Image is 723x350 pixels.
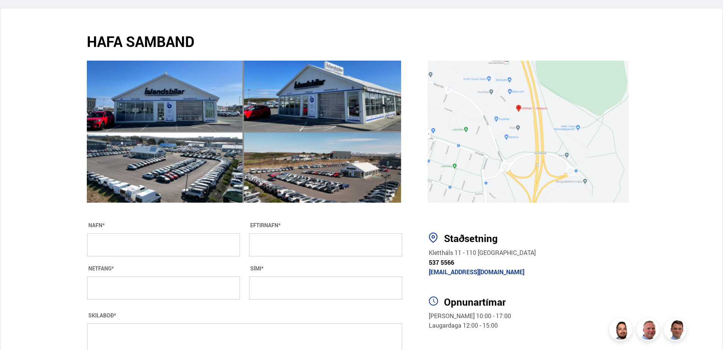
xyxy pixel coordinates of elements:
a: [EMAIL_ADDRESS][DOMAIN_NAME] [429,268,524,276]
div: EFTIRNAFN* [249,222,402,228]
img: siFngHWaQ9KaOqBr.png [638,319,660,342]
button: Opna LiveChat spjallviðmót [6,3,29,26]
div: SKILABOÐ* [87,312,403,319]
div: SÍMI* [249,266,402,272]
img: pw9sMCDar5Ii6RG5.svg [429,233,438,243]
span: [PERSON_NAME] 10:00 - 17:00 Laugardaga 12:00 - 15:00 [429,312,511,330]
a: 537 5566 [429,258,454,267]
h3: Opnunartímar [444,296,636,308]
div: Staðsetning [444,233,636,244]
img: 1RuqvkYfbre_JAo3.jpg [428,61,628,203]
a: Klettháls 11 - 110 [GEOGRAPHIC_DATA] [429,248,536,257]
img: zbR9Zwhy8qcY8p2N.png [87,61,401,203]
h2: HAFA SAMBAND [87,33,401,50]
img: FbJEzSuNWCJXmdc-.webp [665,319,688,342]
div: NAFN* [87,222,240,228]
img: nhp88E3Fdnt1Opn2.png [610,319,633,342]
div: NETFANG* [87,266,240,272]
img: 5L2kbIWUWlfci3BR.svg [429,296,438,306]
